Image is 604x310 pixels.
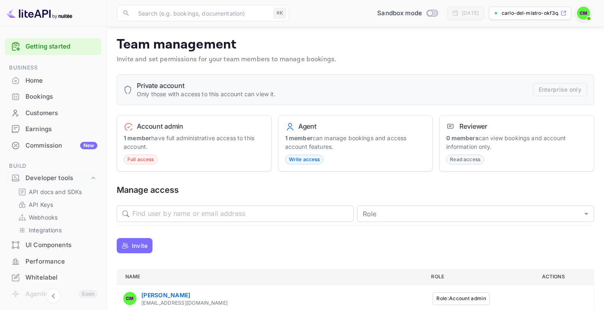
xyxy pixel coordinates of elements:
strong: 1 member [285,134,313,141]
div: API docs and SDKs [15,186,98,198]
th: Name [117,269,425,284]
button: Role:Account admin [433,292,489,305]
a: Home [5,73,101,88]
div: Webhooks [15,211,98,223]
p: can manage bookings and access account features. [285,134,426,151]
div: Developer tools [25,174,89,183]
h6: Account admin [137,122,183,130]
div: Earnings [25,125,97,134]
p: Webhooks [29,213,58,222]
div: Getting started [5,38,101,55]
p: Invite [132,241,148,250]
span: Build [5,162,101,171]
a: Bookings [5,89,101,104]
span: Business [5,63,101,72]
img: LiteAPI logo [7,7,72,20]
div: Customers [25,109,97,118]
p: have full administrative access to this account. [124,134,265,151]
h6: Agent [298,122,316,130]
button: Collapse navigation [46,289,61,303]
a: Whitelabel [5,270,101,285]
a: Earnings [5,121,101,136]
a: CommissionNew [5,138,101,153]
button: Invite [117,238,152,253]
th: Actions [535,269,594,284]
div: [DATE] [462,9,479,17]
div: Commission [25,141,97,150]
strong: 1 member [124,134,151,141]
div: Home [25,76,97,86]
a: API docs and SDKs [18,187,95,196]
div: Home [5,73,101,89]
p: Invite and set permissions for your team members to manage bookings. [117,55,594,65]
div: CommissionNew [5,138,101,154]
div: UI Components [25,241,97,250]
p: API docs and SDKs [29,187,82,196]
div: Bookings [25,92,97,102]
a: Getting started [25,42,97,51]
a: Performance [5,254,101,269]
img: Carlo Del Mistro [123,292,136,305]
h6: Reviewer [459,122,487,130]
span: Read access [447,156,484,163]
div: Performance [25,257,97,266]
a: Integrations [18,226,95,234]
div: Integrations [15,224,98,236]
span: Full access [124,156,157,163]
p: carlo-del-mistro-okf3q... [502,9,559,17]
h5: Manage access [117,185,594,196]
th: Role [424,269,535,284]
a: Webhooks [18,213,95,222]
div: Earnings [5,121,101,137]
input: Search (e.g. bookings, documentation) [133,5,270,21]
p: API Keys [29,200,53,209]
a: Customers [5,105,101,120]
div: [EMAIL_ADDRESS][DOMAIN_NAME] [141,299,228,307]
div: Whitelabel [25,273,97,282]
p: can view bookings and account information only. [446,134,587,151]
div: New [80,142,97,149]
div: [PERSON_NAME] [141,291,228,299]
div: Developer tools [5,171,101,185]
a: API Keys [18,200,95,209]
span: Write access [286,156,323,163]
strong: 0 members [446,134,478,141]
img: Carlo Del Mistro [577,7,590,20]
div: Switch to Production mode [374,9,441,18]
p: Only those with access to this account can view it. [137,90,276,98]
div: Customers [5,105,101,121]
span: Sandbox mode [377,9,422,18]
input: Find user by name or email address [132,206,354,222]
div: Bookings [5,89,101,105]
div: UI Components [5,237,101,253]
div: ⌘K [274,8,286,19]
h6: Private account [137,81,276,90]
a: UI Components [5,237,101,252]
p: Integrations [29,226,62,234]
p: Team management [117,37,594,53]
div: API Keys [15,199,98,211]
